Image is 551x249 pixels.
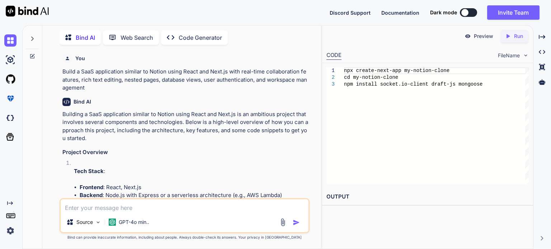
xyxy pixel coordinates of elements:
[4,225,17,237] img: settings
[344,68,449,73] span: npx create-next-app my-notion-clone
[109,219,116,226] img: GPT-4o mini
[74,167,308,176] p: :
[74,98,91,105] h6: Bind AI
[6,6,49,16] img: Bind AI
[326,51,342,60] div: CODE
[474,33,493,40] p: Preview
[80,191,308,200] li: : Node.js with Express or a serverless architecture (e.g., AWS Lambda)
[381,10,419,16] span: Documentation
[514,33,523,40] p: Run
[75,55,85,62] h6: You
[80,192,103,198] strong: Backend
[326,67,335,74] div: 1
[487,5,540,20] button: Invite Team
[4,112,17,124] img: darkCloudIdeIcon
[381,9,419,16] button: Documentation
[330,9,371,16] button: Discord Support
[76,219,93,226] p: Source
[293,219,300,226] img: icon
[60,235,310,240] p: Bind can provide inaccurate information, including about people. Always double-check its answers....
[179,33,222,42] p: Code Generator
[326,81,335,88] div: 3
[326,74,335,81] div: 2
[95,219,101,225] img: Pick Models
[80,184,103,191] strong: Frontend
[344,81,482,87] span: npm install socket.io-client draft-js mongoose
[62,148,308,157] h3: Project Overview
[4,54,17,66] img: ai-studio
[119,219,149,226] p: GPT-4o min..
[322,188,533,205] h2: OUTPUT
[80,183,308,192] li: : React, Next.js
[330,10,371,16] span: Discord Support
[62,68,308,92] p: Build a SaaS application similar to Notion using React and Next.js with real-time collaboration f...
[76,33,95,42] p: Bind AI
[62,110,308,143] p: Building a SaaS application similar to Notion using React and Next.js is an ambitious project tha...
[4,92,17,105] img: premium
[74,168,104,174] strong: Tech Stack
[523,52,529,58] img: chevron down
[279,218,287,226] img: attachment
[430,9,457,16] span: Dark mode
[4,73,17,85] img: githubLight
[465,33,471,39] img: preview
[4,34,17,47] img: chat
[498,52,520,59] span: FileName
[121,33,153,42] p: Web Search
[344,75,398,80] span: cd my-notion-clone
